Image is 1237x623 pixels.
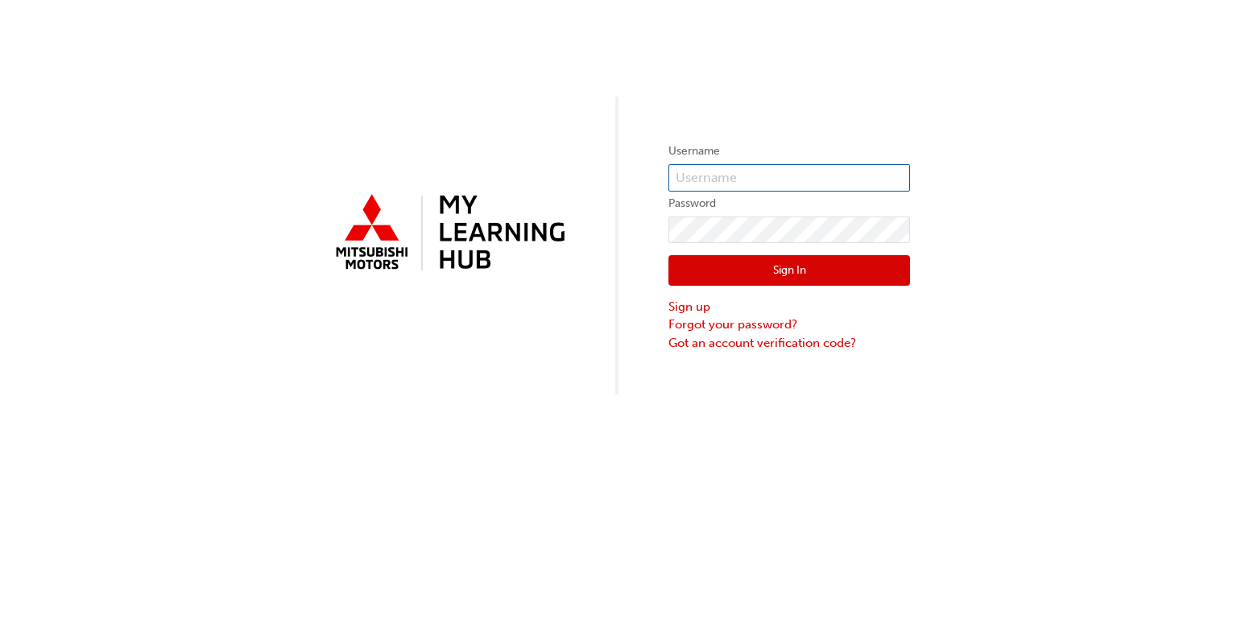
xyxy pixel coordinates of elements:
[668,142,910,161] label: Username
[668,194,910,213] label: Password
[668,316,910,334] a: Forgot your password?
[668,164,910,192] input: Username
[327,188,569,279] img: mmal
[668,255,910,286] button: Sign In
[668,298,910,316] a: Sign up
[668,334,910,353] a: Got an account verification code?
